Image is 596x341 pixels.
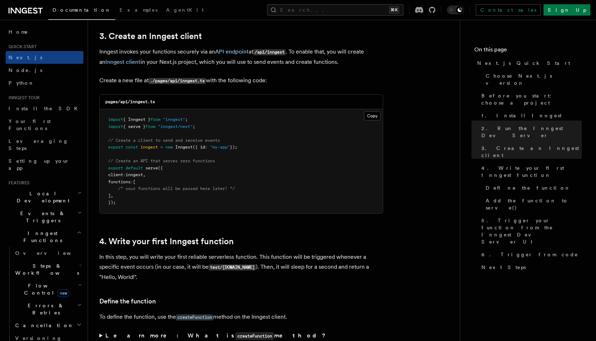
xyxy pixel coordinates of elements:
span: serve [145,166,158,170]
a: 4. Write your first Inngest function [479,162,582,181]
p: In this step, you will write your first reliable serverless function. This function will be trigg... [99,252,383,282]
span: { Inngest } [123,117,150,122]
span: "inngest" [163,117,185,122]
span: }); [230,145,237,150]
span: : [123,172,126,177]
a: Before you start: choose a project [479,89,582,109]
span: 6. Trigger from code [481,251,578,258]
span: Events & Triggers [6,210,77,224]
span: ] [108,193,111,198]
a: 6. Trigger from code [479,248,582,261]
p: Create a new file at with the following code: [99,76,383,86]
span: Quick start [6,44,37,50]
span: ; [185,117,188,122]
span: : [131,179,133,184]
span: default [126,166,143,170]
span: export [108,145,123,150]
span: Examples [120,7,158,13]
a: Overview [12,247,83,259]
code: /api/inngest [253,49,286,55]
span: ; [193,124,195,129]
code: test/[DOMAIN_NAME] [209,264,256,270]
span: from [150,117,160,122]
button: Inngest Functions [6,227,83,247]
span: ({ [158,166,163,170]
span: Errors & Retries [12,302,77,316]
p: To define the function, use the method on the Inngest client. [99,312,383,322]
a: 3. Create an Inngest client [479,142,582,162]
a: Add the function to serve() [483,194,582,214]
button: Steps & Workflows [12,259,83,279]
span: 4. Write your first Inngest function [481,164,582,179]
span: 1. Install Inngest [481,112,562,119]
button: Errors & Retries [12,299,83,319]
a: AgentKit [162,2,208,19]
span: /* your functions will be passed here later! */ [118,186,235,191]
span: Inngest [175,145,193,150]
button: Local Development [6,187,83,207]
code: createFunction [235,332,274,340]
a: Inngest client [105,58,140,65]
code: createFunction [176,314,213,320]
span: Next.js [9,55,42,60]
span: Features [6,180,29,186]
span: Define the function [486,184,570,191]
span: 2. Run the Inngest Dev Server [481,125,582,139]
a: API endpoint [215,48,249,55]
span: , [111,193,113,198]
span: "inngest/next" [158,124,193,129]
span: [ [133,179,136,184]
span: : [205,145,208,150]
span: import [108,124,123,129]
a: 2. Run the Inngest Dev Server [479,122,582,142]
a: 4. Write your first Inngest function [99,236,234,246]
kbd: ⌘K [389,6,399,13]
span: Choose Next.js version [486,72,582,86]
span: const [126,145,138,150]
span: from [145,124,155,129]
a: Python [6,77,83,89]
span: Steps & Workflows [12,262,79,276]
span: Before you start: choose a project [481,92,582,106]
button: Copy [364,111,381,121]
span: Home [9,28,28,35]
span: = [160,145,163,150]
button: Search...⌘K [267,4,403,16]
h4: On this page [474,45,582,57]
span: client [108,172,123,177]
span: Overview [15,250,88,256]
button: Cancellation [12,319,83,332]
code: ./pages/api/inngest.ts [149,78,206,84]
button: Flow Controlnew [12,279,83,299]
span: Add the function to serve() [486,197,582,211]
strong: Learn more: What is method? [105,332,327,339]
span: Python [9,80,34,86]
span: new [57,289,69,297]
span: Local Development [6,190,77,204]
a: Define the function [99,296,156,306]
code: pages/api/inngest.ts [105,99,155,104]
a: 5. Trigger your function from the Inngest Dev Server UI [479,214,582,248]
span: Install the SDK [9,106,82,111]
a: Sign Up [543,4,590,16]
a: Next.js Quick Start [474,57,582,69]
span: Inngest tour [6,95,40,101]
span: 3. Create an Inngest client [481,145,582,159]
span: 5. Trigger your function from the Inngest Dev Server UI [481,217,582,245]
a: Define the function [483,181,582,194]
p: Inngest invokes your functions securely via an at . To enable that, you will create an in your Ne... [99,47,383,67]
a: Examples [115,2,162,19]
a: Setting up your app [6,155,83,174]
span: export [108,166,123,170]
a: 1. Install Inngest [479,109,582,122]
a: Next.js [6,51,83,64]
summary: Learn more: What iscreateFunctionmethod? [99,331,383,341]
span: Node.js [9,67,42,73]
a: 3. Create an Inngest client [99,31,202,41]
button: Toggle dark mode [447,6,464,14]
span: ({ id [193,145,205,150]
button: Events & Triggers [6,207,83,227]
a: Next Steps [479,261,582,274]
span: Documentation [53,7,111,13]
span: Next.js Quick Start [477,60,570,67]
